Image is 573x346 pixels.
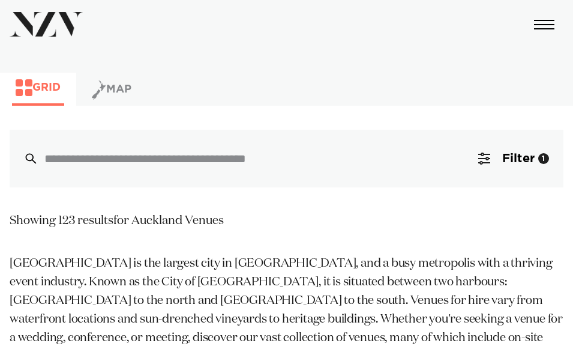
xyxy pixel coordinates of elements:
div: Showing 123 results [10,211,224,230]
button: Grid [12,79,64,106]
div: 1 [538,153,549,164]
button: Filter1 [464,130,563,187]
img: nzv-logo.png [10,12,83,37]
span: Filter [502,153,535,165]
span: for Auckland Venues [113,214,224,226]
button: Map [88,79,135,106]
